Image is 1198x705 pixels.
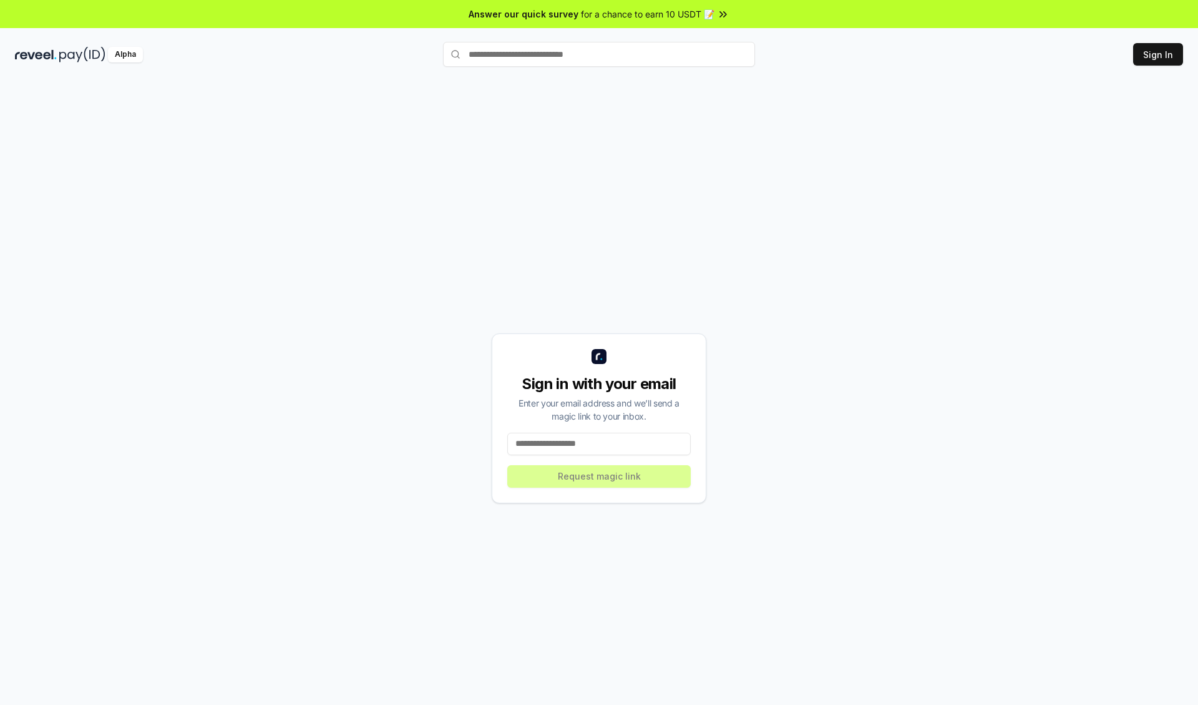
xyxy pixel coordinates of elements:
span: for a chance to earn 10 USDT 📝 [581,7,714,21]
div: Sign in with your email [507,374,691,394]
img: logo_small [592,349,606,364]
div: Alpha [108,47,143,62]
img: reveel_dark [15,47,57,62]
span: Answer our quick survey [469,7,578,21]
img: pay_id [59,47,105,62]
button: Sign In [1133,43,1183,66]
div: Enter your email address and we’ll send a magic link to your inbox. [507,397,691,423]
